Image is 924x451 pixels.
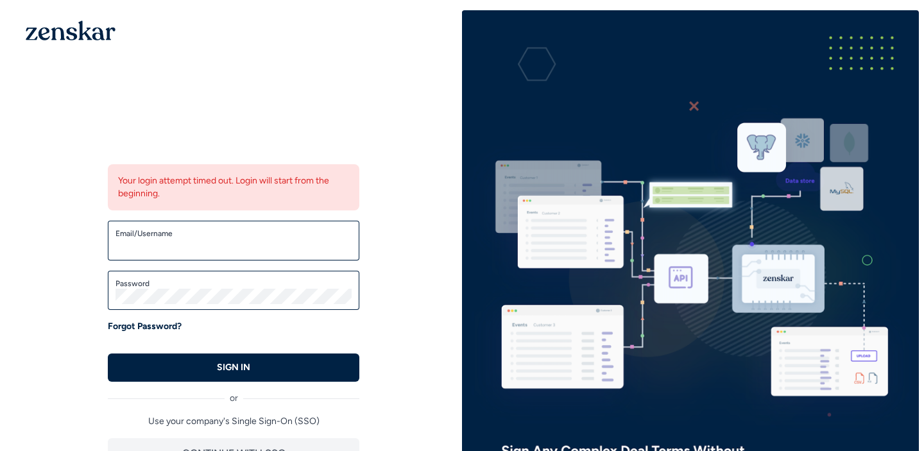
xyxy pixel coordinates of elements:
[26,21,116,40] img: 1OGAJ2xQqyY4LXKgY66KYq0eOWRCkrZdAb3gUhuVAqdWPZE9SRJmCz+oDMSn4zDLXe31Ii730ItAGKgCKgCCgCikA4Av8PJUP...
[116,228,352,239] label: Email/Username
[108,164,359,210] div: Your login attempt timed out. Login will start from the beginning.
[217,361,250,374] p: SIGN IN
[108,382,359,405] div: or
[108,353,359,382] button: SIGN IN
[116,278,352,289] label: Password
[108,320,182,333] a: Forgot Password?
[108,415,359,428] p: Use your company's Single Sign-On (SSO)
